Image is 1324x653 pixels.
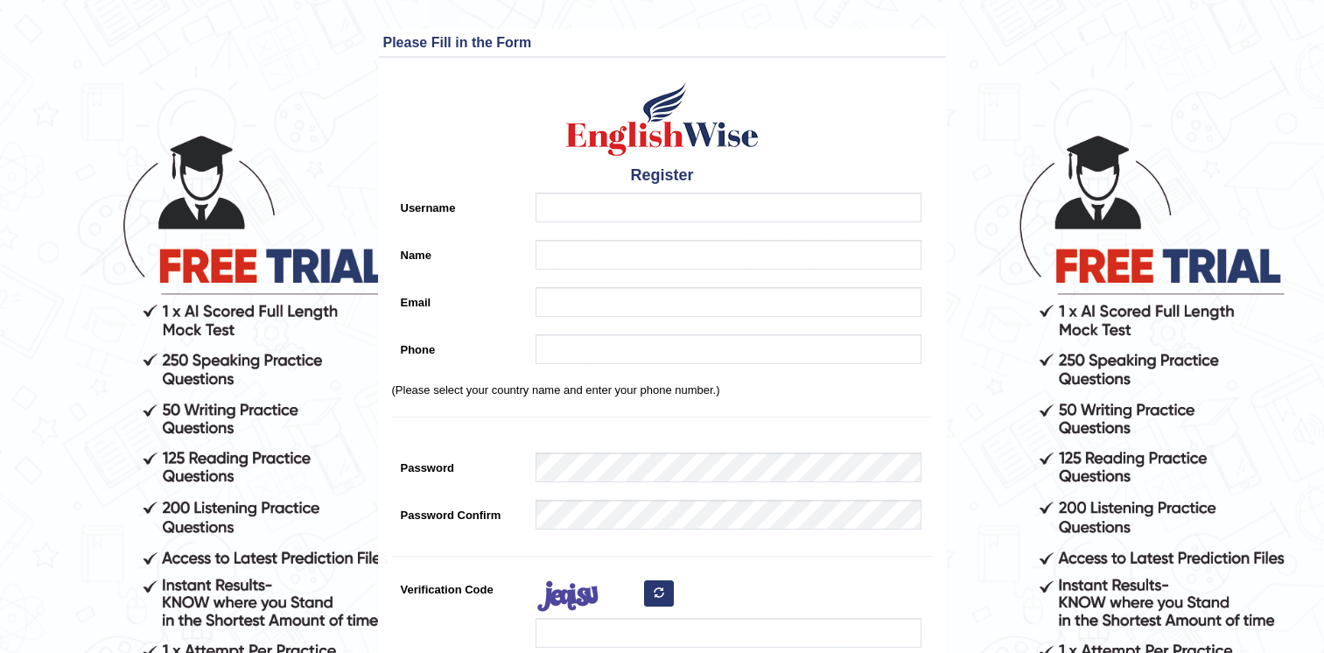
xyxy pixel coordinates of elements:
label: Password Confirm [392,500,528,523]
label: Phone [392,334,528,358]
label: Verification Code [392,574,528,598]
label: Email [392,287,528,311]
h4: Register [392,167,933,185]
label: Username [392,193,528,216]
h3: Please Fill in the Form [383,35,942,51]
label: Password [392,453,528,476]
img: Logo of English Wise create a new account for intelligent practice with AI [563,80,762,158]
p: (Please select your country name and enter your phone number.) [392,382,933,398]
label: Name [392,240,528,263]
